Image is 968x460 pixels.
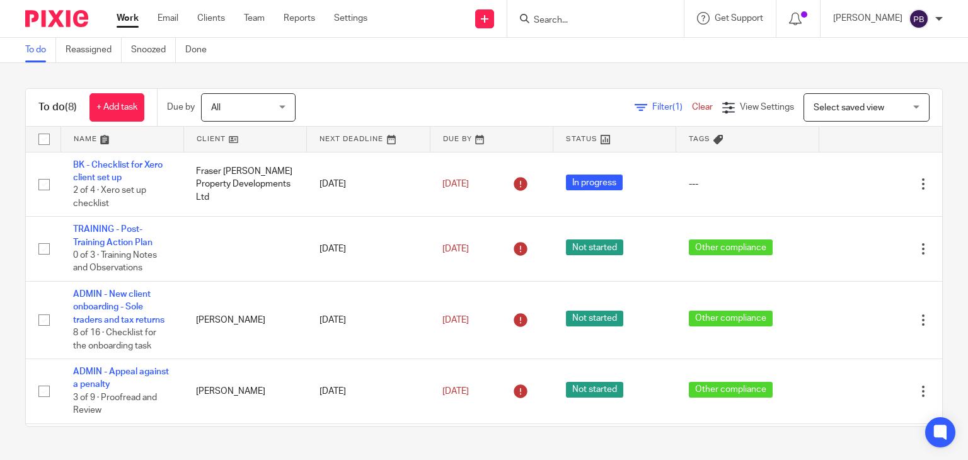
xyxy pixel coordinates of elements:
[73,225,153,246] a: TRAINING - Post-Training Action Plan
[211,103,221,112] span: All
[73,186,146,208] span: 2 of 4 · Xero set up checklist
[689,178,807,190] div: ---
[307,217,430,282] td: [DATE]
[167,101,195,113] p: Due by
[442,180,469,188] span: [DATE]
[533,15,646,26] input: Search
[73,328,156,350] span: 8 of 16 · Checklist for the onboarding task
[442,244,469,253] span: [DATE]
[65,102,77,112] span: (8)
[89,93,144,122] a: + Add task
[158,12,178,25] a: Email
[73,290,164,325] a: ADMIN - New client onboarding - Sole traders and tax returns
[25,10,88,27] img: Pixie
[692,103,713,112] a: Clear
[73,251,157,273] span: 0 of 3 · Training Notes and Observations
[689,382,773,398] span: Other compliance
[909,9,929,29] img: svg%3E
[566,239,623,255] span: Not started
[442,387,469,396] span: [DATE]
[689,239,773,255] span: Other compliance
[73,367,169,389] a: ADMIN - Appeal against a penalty
[25,38,56,62] a: To do
[183,359,306,424] td: [PERSON_NAME]
[66,38,122,62] a: Reassigned
[672,103,683,112] span: (1)
[73,393,157,415] span: 3 of 9 · Proofread and Review
[183,152,306,217] td: Fraser [PERSON_NAME] Property Developments Ltd
[131,38,176,62] a: Snoozed
[73,161,163,182] a: BK - Checklist for Xero client set up
[740,103,794,112] span: View Settings
[689,135,710,142] span: Tags
[38,101,77,114] h1: To do
[183,282,306,359] td: [PERSON_NAME]
[715,14,763,23] span: Get Support
[566,175,623,190] span: In progress
[117,12,139,25] a: Work
[814,103,884,112] span: Select saved view
[442,316,469,325] span: [DATE]
[652,103,692,112] span: Filter
[284,12,315,25] a: Reports
[566,382,623,398] span: Not started
[185,38,216,62] a: Done
[307,282,430,359] td: [DATE]
[307,359,430,424] td: [DATE]
[689,311,773,326] span: Other compliance
[566,311,623,326] span: Not started
[307,152,430,217] td: [DATE]
[833,12,902,25] p: [PERSON_NAME]
[197,12,225,25] a: Clients
[334,12,367,25] a: Settings
[244,12,265,25] a: Team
